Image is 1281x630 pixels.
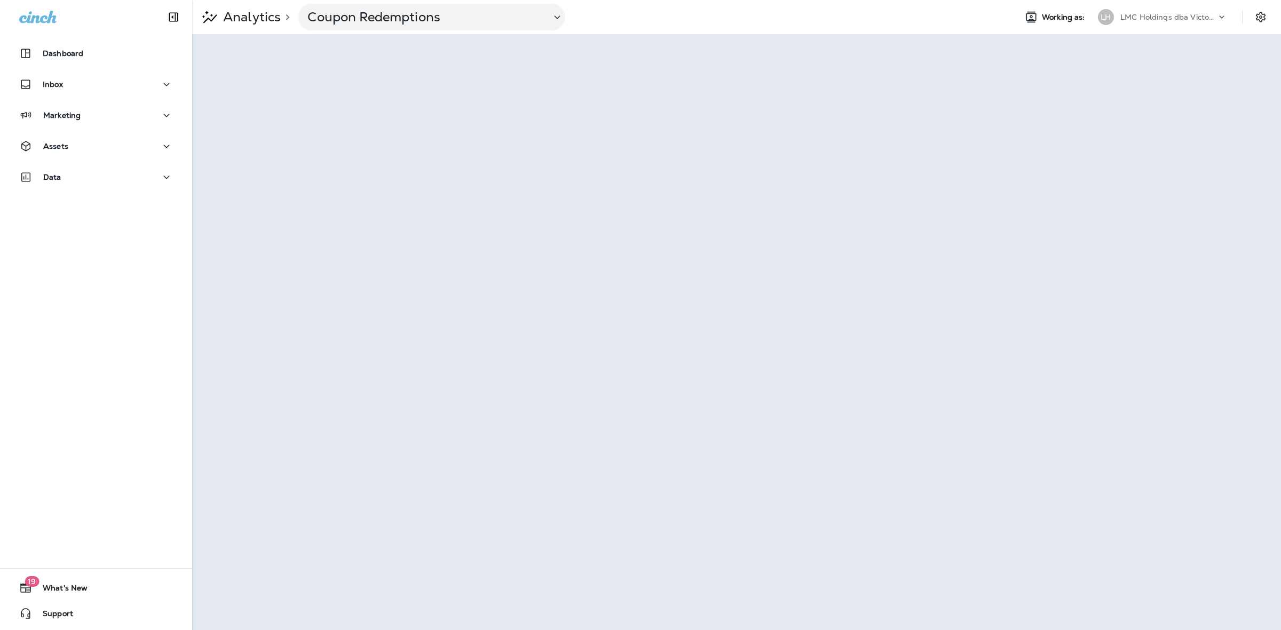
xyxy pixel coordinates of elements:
button: Data [11,166,181,188]
button: Collapse Sidebar [159,6,188,28]
span: Working as: [1042,13,1087,22]
button: Assets [11,135,181,157]
div: LH [1098,9,1114,25]
span: Support [32,609,73,622]
button: Marketing [11,105,181,126]
p: Assets [43,142,68,150]
p: > [281,13,290,21]
p: Analytics [219,9,281,25]
p: Data [43,173,61,181]
button: Support [11,603,181,624]
p: Dashboard [43,49,83,58]
button: Dashboard [11,43,181,64]
button: 19What's New [11,577,181,599]
p: Coupon Redemptions [307,9,542,25]
span: What's New [32,584,88,596]
p: Inbox [43,80,63,89]
p: LMC Holdings dba Victory Lane Quick Oil Change [1120,13,1216,21]
button: Settings [1251,7,1270,27]
p: Marketing [43,111,81,119]
button: Inbox [11,74,181,95]
span: 19 [25,576,39,587]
